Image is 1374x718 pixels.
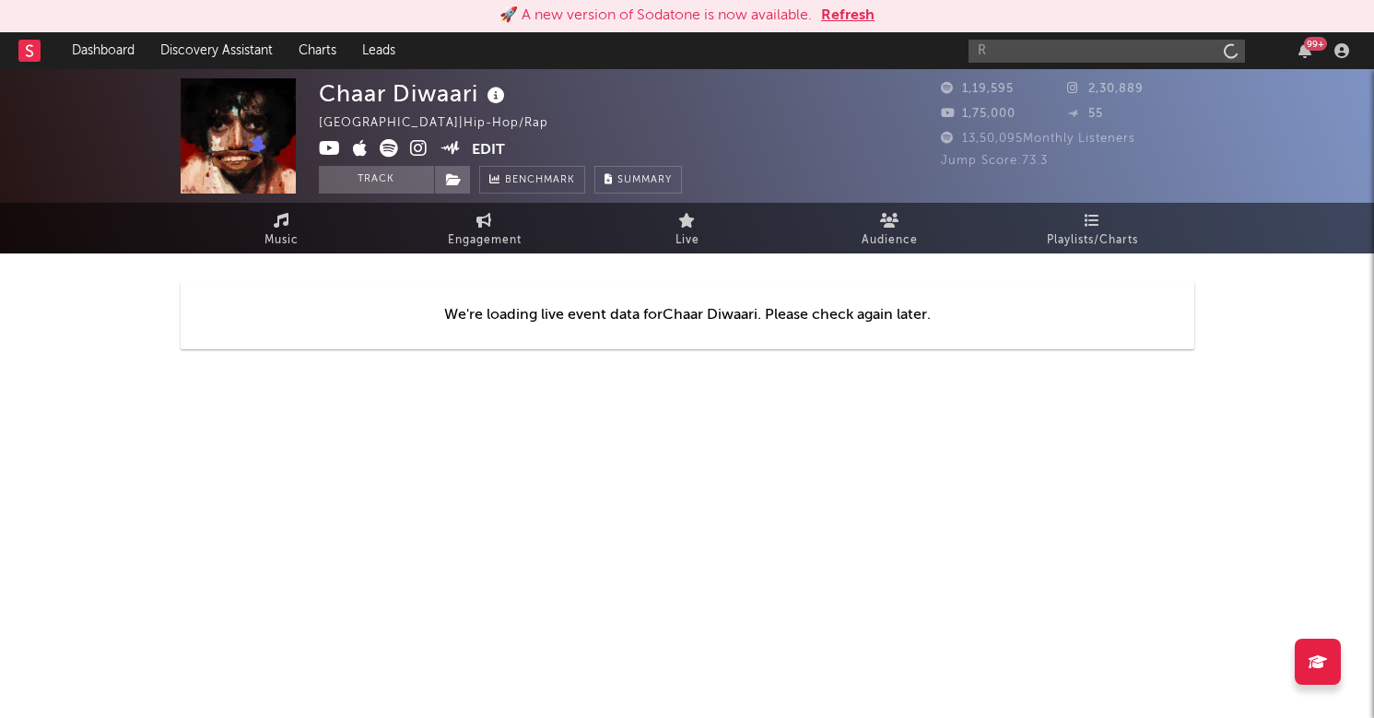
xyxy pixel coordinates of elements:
[319,166,434,194] button: Track
[941,83,1014,95] span: 1,19,595
[181,203,383,253] a: Music
[862,230,918,252] span: Audience
[349,32,408,69] a: Leads
[1304,37,1327,51] div: 99 +
[675,230,699,252] span: Live
[472,139,505,162] button: Edit
[499,5,812,27] div: 🚀 A new version of Sodatone is now available.
[941,133,1135,145] span: 13,50,095 Monthly Listeners
[617,175,672,185] span: Summary
[383,203,586,253] a: Engagement
[505,170,575,192] span: Benchmark
[1067,83,1144,95] span: 2,30,889
[821,5,875,27] button: Refresh
[1067,108,1103,120] span: 55
[1298,43,1311,58] button: 99+
[264,230,299,252] span: Music
[789,203,992,253] a: Audience
[586,203,789,253] a: Live
[992,203,1194,253] a: Playlists/Charts
[286,32,349,69] a: Charts
[941,155,1048,167] span: Jump Score: 73.3
[181,281,1194,349] div: We're loading live event data for Chaar Diwaari . Please check again later.
[319,112,570,135] div: [GEOGRAPHIC_DATA] | Hip-Hop/Rap
[147,32,286,69] a: Discovery Assistant
[1047,230,1138,252] span: Playlists/Charts
[59,32,147,69] a: Dashboard
[448,230,522,252] span: Engagement
[969,40,1245,63] input: Search for artists
[319,78,510,109] div: Chaar Diwaari
[941,108,1016,120] span: 1,75,000
[479,166,585,194] a: Benchmark
[594,166,682,194] button: Summary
